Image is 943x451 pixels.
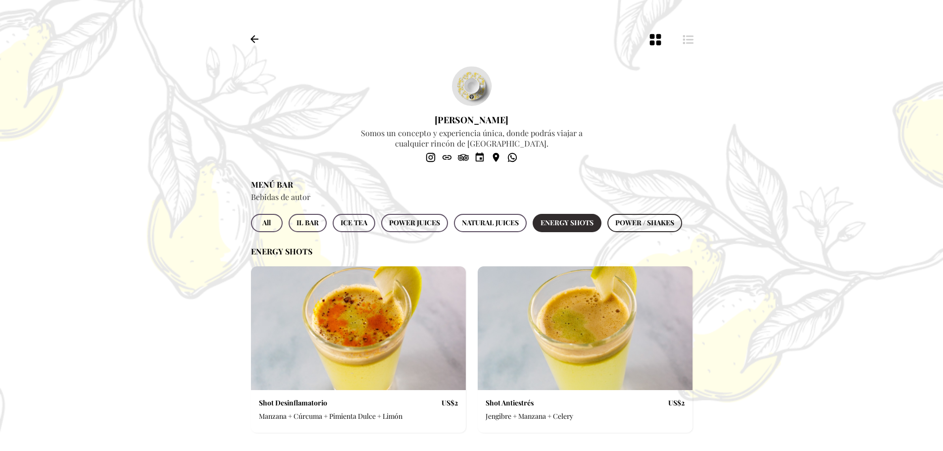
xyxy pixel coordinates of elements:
[381,214,448,232] button: POWER JUICES
[355,114,588,126] h1: [PERSON_NAME]
[440,150,454,164] a: social-link-WEBSITE
[615,217,674,229] span: POWER / SHAKES
[355,128,588,149] p: Somos un concepto y experiencia única, donde podrás viajar a cualquier rincón de [GEOGRAPHIC_DATA].
[247,32,262,47] button: Back to Profile
[533,214,601,232] button: ENERGY SHOTS
[473,150,487,164] a: social-link-RESERVATION_URL
[454,214,527,232] button: NATURAL JUICES
[251,246,693,256] h3: ENERGY SHOTS
[389,217,440,229] span: POWER JUICES
[259,217,275,229] span: All
[251,214,283,232] button: All
[505,150,519,164] a: social-link-WHATSAPP
[681,32,695,48] button: List View Button
[668,398,685,407] p: US$ 2
[489,150,503,164] a: social-link-GOOGLE_LOCATION
[647,32,663,48] button: Grid View Button
[259,398,327,407] h4: Shot Desinflamatorio
[607,214,682,232] button: POWER / SHAKES
[541,217,594,229] span: ENERGY SHOTS
[424,150,438,164] a: social-link-INSTAGRAM
[442,398,458,407] p: US$ 2
[251,192,693,202] p: Bebidas de autor
[259,411,442,425] p: Manzana + Cúrcuma + Pimienta Dulce + Limón
[456,150,470,164] a: social-link-TRIP_ADVISOR
[297,217,319,229] span: IL BAR
[251,179,693,190] h2: MENÚ BAR
[333,214,375,232] button: ICE TEA
[486,398,534,407] h4: Shot Antiestrés
[341,217,367,229] span: ICE TEA
[486,411,668,425] p: Jengibre + Manzana + Celery
[289,214,327,232] button: IL BAR
[462,217,519,229] span: NATURAL JUICES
